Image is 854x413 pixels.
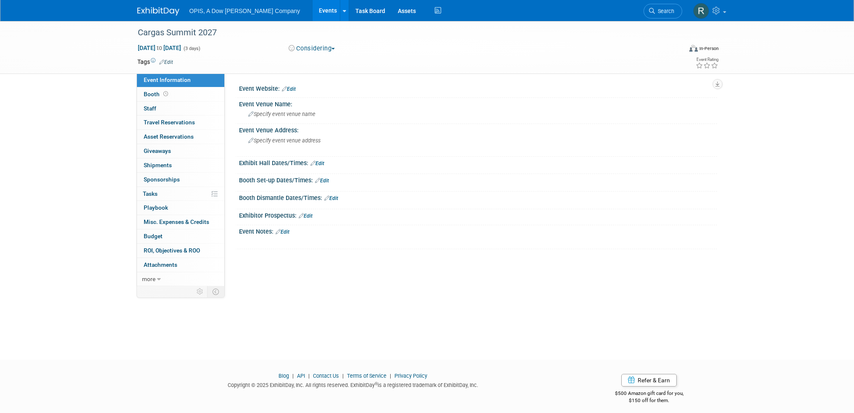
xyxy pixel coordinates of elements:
button: Considering [286,44,338,53]
span: ROI, Objectives & ROO [144,247,200,254]
img: ExhibitDay [137,7,179,16]
span: Specify event venue name [248,111,315,117]
div: Event Venue Name: [239,98,717,108]
a: Edit [310,160,324,166]
a: Giveaways [137,144,224,158]
a: Edit [299,213,313,219]
a: Edit [324,195,338,201]
span: Specify event venue address [248,137,321,144]
div: Copyright © 2025 ExhibitDay, Inc. All rights reserved. ExhibitDay is a registered trademark of Ex... [137,379,569,389]
a: Staff [137,102,224,116]
span: | [340,373,346,379]
a: Tasks [137,187,224,201]
div: Exhibitor Prospectus: [239,209,717,220]
span: more [142,276,155,282]
a: Travel Reservations [137,116,224,129]
span: Attachments [144,261,177,268]
div: Event Venue Address: [239,124,717,134]
span: Shipments [144,162,172,168]
span: Giveaways [144,147,171,154]
a: Edit [159,59,173,65]
a: Contact Us [313,373,339,379]
td: Toggle Event Tabs [207,286,224,297]
a: Edit [315,178,329,184]
a: ROI, Objectives & ROO [137,244,224,258]
a: Asset Reservations [137,130,224,144]
a: Event Information [137,73,224,87]
a: more [137,272,224,286]
a: Search [644,4,682,18]
span: Staff [144,105,156,112]
span: Playbook [144,204,168,211]
span: Booth [144,91,170,97]
div: $150 off for them. [581,397,717,404]
span: Travel Reservations [144,119,195,126]
span: Misc. Expenses & Credits [144,218,209,225]
div: Event Format [633,44,719,56]
div: Booth Set-up Dates/Times: [239,174,717,185]
span: to [155,45,163,51]
span: | [290,373,296,379]
a: Playbook [137,201,224,215]
sup: ® [375,381,378,386]
span: (3 days) [183,46,200,51]
div: $500 Amazon gift card for you, [581,384,717,404]
div: Exhibit Hall Dates/Times: [239,157,717,168]
a: Refer & Earn [621,374,677,387]
a: Terms of Service [347,373,386,379]
div: Event Website: [239,82,717,93]
div: Event Rating [696,58,718,62]
div: Event Notes: [239,225,717,236]
div: Cargas Summit 2027 [135,25,670,40]
span: Budget [144,233,163,239]
img: Renee Ortner [693,3,709,19]
div: Booth Dismantle Dates/Times: [239,192,717,203]
td: Tags [137,58,173,66]
span: Tasks [143,190,158,197]
a: Shipments [137,158,224,172]
a: API [297,373,305,379]
a: Budget [137,229,224,243]
a: Edit [276,229,289,235]
td: Personalize Event Tab Strip [193,286,208,297]
a: Blog [279,373,289,379]
span: Booth not reserved yet [162,91,170,97]
a: Sponsorships [137,173,224,187]
span: [DATE] [DATE] [137,44,181,52]
span: Search [655,8,674,14]
span: Sponsorships [144,176,180,183]
span: | [306,373,312,379]
a: Booth [137,87,224,101]
span: Event Information [144,76,191,83]
a: Privacy Policy [394,373,427,379]
a: Edit [282,86,296,92]
img: Format-Inperson.png [689,45,698,52]
div: In-Person [699,45,719,52]
span: Asset Reservations [144,133,194,140]
a: Misc. Expenses & Credits [137,215,224,229]
span: OPIS, A Dow [PERSON_NAME] Company [189,8,300,14]
a: Attachments [137,258,224,272]
span: | [388,373,393,379]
